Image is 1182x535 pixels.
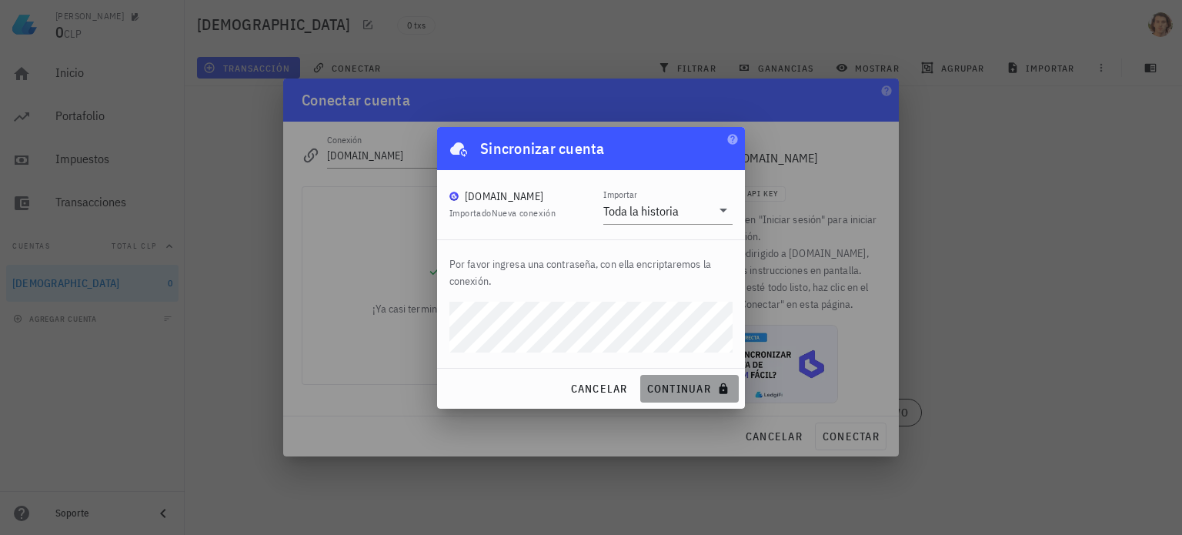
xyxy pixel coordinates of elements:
[449,256,733,289] p: Por favor ingresa una contraseña, con ella encriptaremos la conexión.
[603,189,637,200] label: Importar
[449,207,556,219] span: Importado
[480,136,605,161] div: Sincronizar cuenta
[603,203,679,219] div: Toda la historia
[492,207,556,219] span: Nueva conexión
[603,198,733,224] div: ImportarToda la historia
[569,382,627,396] span: cancelar
[640,375,739,403] button: continuar
[465,189,543,204] div: [DOMAIN_NAME]
[646,382,733,396] span: continuar
[449,192,459,201] img: BudaPuntoCom
[563,375,633,403] button: cancelar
